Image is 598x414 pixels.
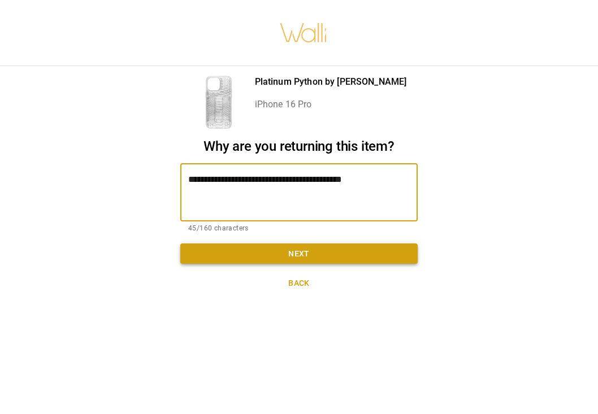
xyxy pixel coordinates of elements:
[255,75,407,89] p: Platinum Python by [PERSON_NAME]
[255,98,407,111] p: iPhone 16 Pro
[180,243,418,264] button: Next
[279,8,328,57] img: walli-inc.myshopify.com
[180,273,418,294] button: Back
[188,223,410,234] p: 45/160 characters
[180,138,418,155] h2: Why are you returning this item?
